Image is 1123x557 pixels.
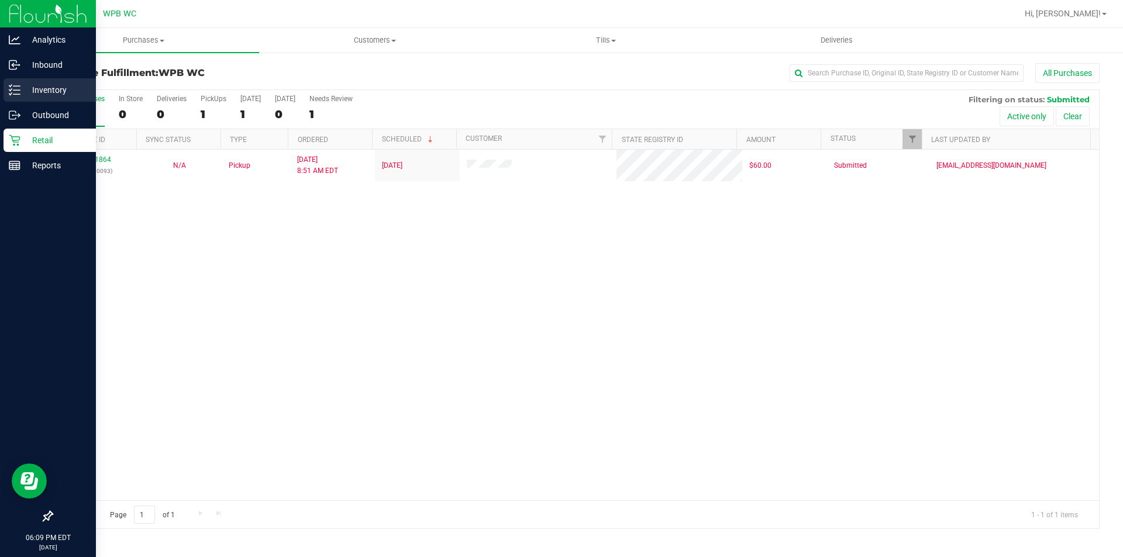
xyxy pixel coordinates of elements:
div: 0 [119,108,143,121]
a: Last Updated By [931,136,990,144]
input: 1 [134,506,155,524]
div: 1 [201,108,226,121]
button: Clear [1056,106,1090,126]
inline-svg: Outbound [9,109,20,121]
iframe: Resource center [12,463,47,499]
div: 1 [240,108,261,121]
div: Deliveries [157,95,187,103]
a: Ordered [298,136,328,144]
p: 06:09 PM EDT [5,532,91,543]
button: Active only [1000,106,1054,126]
inline-svg: Inventory [9,84,20,96]
div: 0 [157,108,187,121]
inline-svg: Reports [9,160,20,171]
span: Submitted [1047,95,1090,104]
div: 1 [309,108,353,121]
a: 11811864 [78,155,111,164]
span: Page of 1 [100,506,184,524]
span: Hi, [PERSON_NAME]! [1025,9,1101,18]
p: Inventory [20,83,91,97]
a: Scheduled [382,135,435,143]
button: N/A [173,160,186,171]
p: [DATE] [5,543,91,552]
a: Status [831,134,856,143]
span: [EMAIL_ADDRESS][DOMAIN_NAME] [936,160,1046,171]
span: Deliveries [805,35,869,46]
a: Purchases [28,28,259,53]
a: Customers [259,28,490,53]
a: Filter [592,129,612,149]
input: Search Purchase ID, Original ID, State Registry ID or Customer Name... [790,64,1024,82]
span: $60.00 [749,160,771,171]
div: [DATE] [275,95,295,103]
p: Retail [20,133,91,147]
div: PickUps [201,95,226,103]
a: Tills [490,28,721,53]
a: Sync Status [146,136,191,144]
span: WPB WC [159,67,205,78]
a: State Registry ID [622,136,683,144]
a: Filter [902,129,922,149]
span: Tills [491,35,721,46]
a: Type [230,136,247,144]
span: 1 - 1 of 1 items [1022,506,1087,523]
span: Submitted [834,160,867,171]
div: [DATE] [240,95,261,103]
span: Pickup [229,160,250,171]
div: 0 [275,108,295,121]
a: Amount [746,136,776,144]
span: [DATE] [382,160,402,171]
p: Reports [20,158,91,172]
p: Inbound [20,58,91,72]
a: Deliveries [721,28,952,53]
div: In Store [119,95,143,103]
p: Analytics [20,33,91,47]
span: Not Applicable [173,161,186,169]
p: Outbound [20,108,91,122]
inline-svg: Analytics [9,34,20,46]
inline-svg: Retail [9,134,20,146]
span: [DATE] 8:51 AM EDT [297,154,338,177]
span: WPB WC [103,9,136,19]
span: Filtering on status: [969,95,1045,104]
button: All Purchases [1035,63,1100,83]
inline-svg: Inbound [9,59,20,71]
div: Needs Review [309,95,353,103]
a: Customer [466,134,502,143]
span: Purchases [28,35,259,46]
h3: Purchase Fulfillment: [51,68,401,78]
span: Customers [260,35,490,46]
